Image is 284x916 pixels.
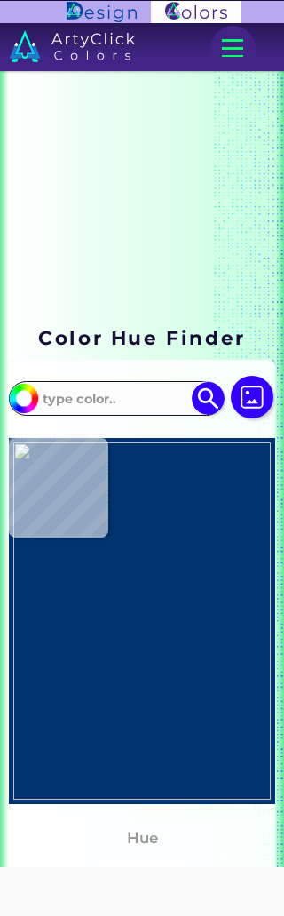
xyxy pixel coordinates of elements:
[151,1,241,24] img: ArtyClick Colors logo
[67,2,137,21] img: ArtyClick Design logo
[10,30,135,62] img: logo_artyclick_colors_white.svg
[231,376,273,418] img: icon picture
[13,442,272,800] img: 6bb54c6e-c23b-4e11-b304-785795e5dcec
[36,384,196,413] input: type color..
[91,854,192,875] h3: Cyan-Blue
[192,382,225,415] img: icon search
[38,324,245,351] h1: Color Hue Finder
[127,825,158,851] h4: Hue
